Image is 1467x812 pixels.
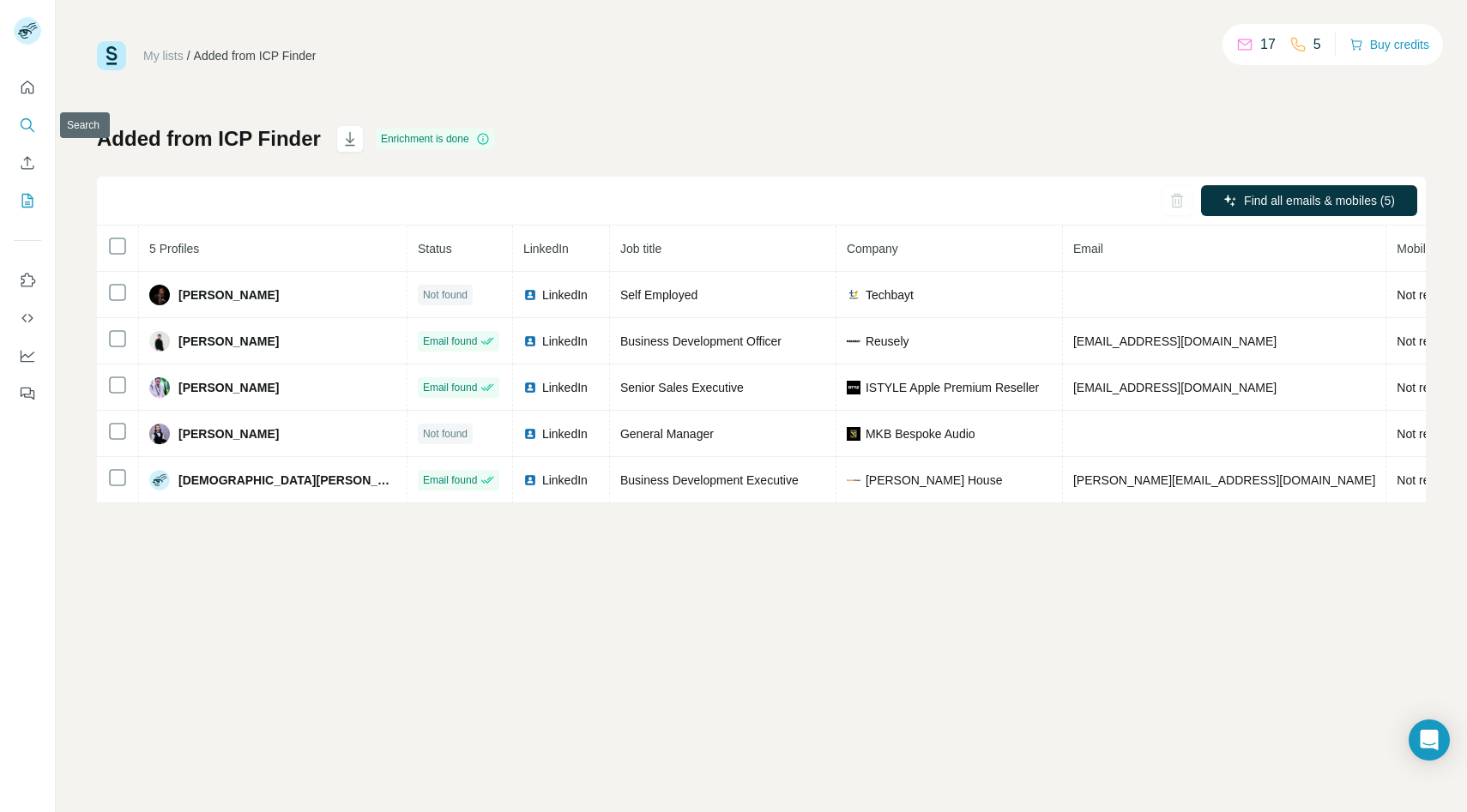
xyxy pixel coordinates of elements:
[178,333,279,350] span: [PERSON_NAME]
[149,424,170,444] img: Avatar
[14,185,41,216] button: My lists
[866,286,914,304] span: Techbayt
[847,427,860,441] img: company-logo
[97,125,321,153] h1: Added from ICP Finder
[542,425,588,442] span: LinkedIn
[847,473,860,487] img: company-logo
[866,472,1003,489] span: [PERSON_NAME] House
[418,242,452,256] span: Status
[1409,719,1450,761] div: Open Intercom Messenger
[1073,381,1277,394] span: [EMAIL_ADDRESS][DOMAIN_NAME]
[847,381,860,394] img: company-logo
[523,242,569,256] span: LinkedIn
[178,286,279,304] span: [PERSON_NAME]
[14,72,41,103] button: Quick start
[620,427,714,441] span: General Manager
[523,427,537,441] img: LinkedIn logo
[542,379,588,396] span: LinkedIn
[847,242,898,256] span: Company
[847,288,860,302] img: company-logo
[866,379,1039,396] span: ISTYLE Apple Premium Reseller
[1313,34,1321,55] p: 5
[1260,34,1276,55] p: 17
[178,425,279,442] span: [PERSON_NAME]
[542,472,588,489] span: LinkedIn
[1073,473,1375,487] span: [PERSON_NAME][EMAIL_ADDRESS][DOMAIN_NAME]
[1397,242,1432,256] span: Mobile
[14,265,41,296] button: Use Surfe on LinkedIn
[523,334,537,348] img: LinkedIn logo
[1073,242,1103,256] span: Email
[1244,192,1395,209] span: Find all emails & mobiles (5)
[14,110,41,141] button: Search
[149,377,170,398] img: Avatar
[523,473,537,487] img: LinkedIn logo
[542,333,588,350] span: LinkedIn
[423,472,477,488] span: Email found
[866,425,975,442] span: MKB Bespoke Audio
[187,47,190,64] li: /
[423,426,468,442] span: Not found
[149,331,170,352] img: Avatar
[523,288,537,302] img: LinkedIn logo
[143,49,184,63] a: My lists
[1073,334,1277,348] span: [EMAIL_ADDRESS][DOMAIN_NAME]
[866,333,909,350] span: Reusely
[620,334,782,348] span: Business Development Officer
[1201,185,1417,216] button: Find all emails & mobiles (5)
[178,472,396,489] span: [DEMOGRAPHIC_DATA][PERSON_NAME]
[423,334,477,349] span: Email found
[542,286,588,304] span: LinkedIn
[423,287,468,303] span: Not found
[14,147,41,178] button: Enrich CSV
[423,380,477,395] span: Email found
[97,41,126,70] img: Surfe Logo
[620,381,744,394] span: Senior Sales Executive
[178,379,279,396] span: [PERSON_NAME]
[523,381,537,394] img: LinkedIn logo
[14,340,41,371] button: Dashboard
[194,47,317,64] div: Added from ICP Finder
[847,334,860,348] img: company-logo
[620,242,661,256] span: Job title
[149,242,199,256] span: 5 Profiles
[149,470,170,490] img: Avatar
[376,129,495,149] div: Enrichment is done
[620,288,697,302] span: Self Employed
[149,285,170,305] img: Avatar
[14,378,41,409] button: Feedback
[14,303,41,334] button: Use Surfe API
[620,473,799,487] span: Business Development Executive
[1349,33,1429,57] button: Buy credits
